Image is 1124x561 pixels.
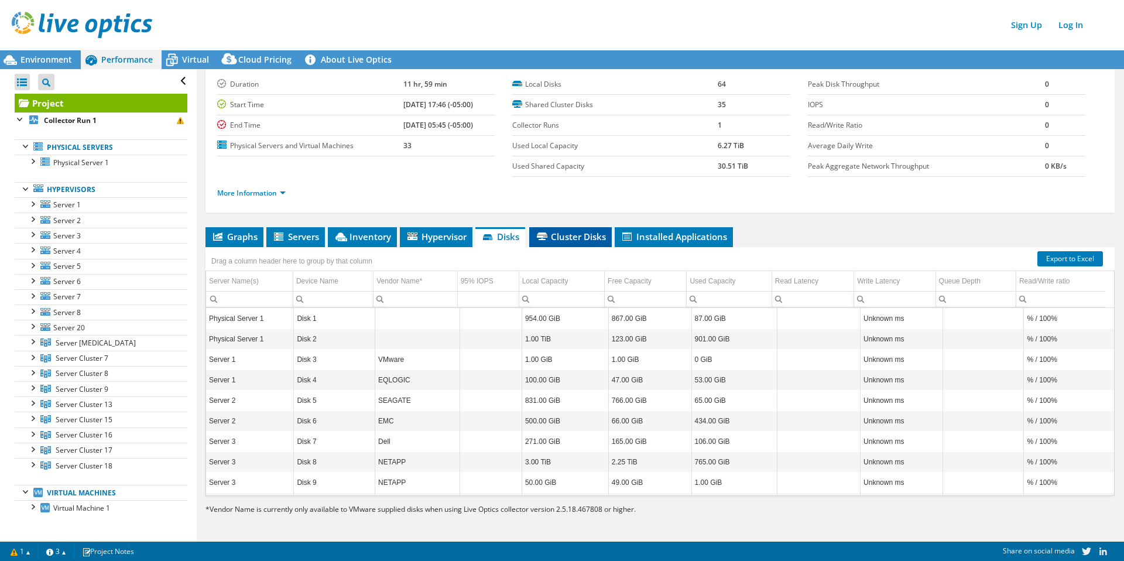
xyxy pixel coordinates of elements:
td: Column Read/Write ratio, Value % / 100% [1024,473,1114,493]
td: Column Read Latency, Value [777,432,861,452]
span: Server 2 [53,215,81,225]
td: Column Read/Write ratio, Value % / 100% [1024,350,1114,370]
div: 95% IOPS [461,274,516,288]
td: Column Server Name(s), Filter cell [206,292,293,307]
label: IOPS [808,99,1045,111]
td: Column 95% IOPS, Value [460,452,522,473]
a: Log In [1053,16,1089,33]
span: Server 20 [53,323,85,333]
td: Column Free Capacity, Value 49.00 GiB [608,473,691,493]
td: Column Vendor Name*, Value NETAPP [375,473,460,493]
label: Collector Runs [512,119,718,131]
label: Local Disks [512,78,718,90]
td: Column Local Capacity, Value 1.00 TiB [522,329,608,350]
td: Column Write Latency, Value Unknown ms [861,411,943,432]
td: Column Read/Write ratio, Value % / 100% [1024,493,1114,514]
td: Column Free Capacity, Value 165.00 GiB [608,432,691,452]
a: 3 [38,544,74,559]
td: Used Capacity Column [687,271,772,292]
span: Installed Applications [621,231,727,242]
td: Column Device Name, Value Disk 5 [294,391,375,411]
td: Device Name Column [293,271,373,292]
td: Column Local Capacity, Value 831.00 GiB [522,391,608,411]
a: Server Cluster 18 [15,458,187,473]
a: About Live Optics [300,50,400,69]
a: Server Cluster 7 [15,351,187,366]
b: 33 [403,141,412,150]
b: 0 [1045,100,1049,110]
td: Column Read Latency, Value [777,329,861,350]
span: Cloud Pricing [238,54,292,65]
a: Virtual Machines [15,485,187,500]
td: Column Free Capacity, Value 2.25 TiB [608,452,691,473]
span: Server 4 [53,246,81,256]
td: Column Server Name(s), Value Server 3 [206,473,294,493]
td: Column Vendor Name*, Value EMC [375,411,460,432]
span: Server Cluster 7 [56,353,108,363]
td: 95% IOPS Column [457,271,519,292]
span: Inventory [334,231,391,242]
td: Column Free Capacity, Value 867.00 GiB [608,309,691,329]
span: Server 3 [53,231,81,241]
td: Column Server Name(s), Value Physical Server 1 [206,309,294,329]
label: Average Daily Write [808,140,1045,152]
b: 30.51 TiB [718,161,748,171]
td: Column Write Latency, Value Unknown ms [861,350,943,370]
td: Column Used Capacity, Value 901.00 GiB [691,329,777,350]
td: Column Vendor Name*, Filter cell [373,292,457,307]
span: Servers [272,231,319,242]
td: Column Local Capacity, Value 500.00 GiB [522,493,608,514]
span: Server Cluster 18 [56,461,112,471]
a: Server 2 [15,213,187,228]
a: 1 [2,544,39,559]
span: Server Cluster 17 [56,445,112,455]
td: Column Local Capacity, Value 3.00 TiB [522,452,608,473]
td: Column Queue Depth, Value [943,432,1024,452]
td: Column Free Capacity, Value 1.00 GiB [608,350,691,370]
td: Column Read/Write ratio, Value % / 100% [1024,329,1114,350]
div: Data grid [205,247,1115,496]
td: Column 95% IOPS, Value [460,473,522,493]
span: Server Cluster 9 [56,384,108,394]
span: Virtual [182,54,209,65]
b: 0 [1045,141,1049,150]
td: Column Vendor Name*, Value VMware [375,350,460,370]
td: Column Server Name(s), Value Server 3 [206,493,294,514]
b: 11 hr, 59 min [403,79,447,89]
td: Column Queue Depth, Value [943,493,1024,514]
td: Column Server Name(s), Value Server 3 [206,432,294,452]
label: Peak Aggregate Network Throughput [808,160,1045,172]
td: Column 95% IOPS, Value [460,411,522,432]
td: Column Local Capacity, Filter cell [519,292,604,307]
td: Server Name(s) Column [206,271,293,292]
td: Vendor Name* Column [373,271,457,292]
td: Column Write Latency, Filter cell [854,292,935,307]
span: Share on social media [1003,546,1075,556]
b: 1 [718,120,722,130]
td: Column Local Capacity, Value 1.00 GiB [522,350,608,370]
span: Virtual Machine 1 [53,503,110,513]
td: Column Write Latency, Value Unknown ms [861,329,943,350]
td: Column Read Latency, Value [777,473,861,493]
a: Server 3 [15,228,187,243]
a: Physical Servers [15,139,187,155]
td: Column Vendor Name*, Value SEAGATE [375,391,460,411]
a: More Information [217,188,286,198]
span: Server 7 [53,292,81,302]
label: Duration [217,78,403,90]
span: Server [MEDICAL_DATA] [56,338,136,348]
td: Column Vendor Name*, Value EQLOGIC [375,370,460,391]
div: Device Name [296,274,338,288]
td: Column Free Capacity, Value 66.00 GiB [608,411,691,432]
td: Column Read Latency, Value [777,309,861,329]
span: Environment [20,54,72,65]
a: Project Notes [74,544,142,559]
a: Server Cluster 8 [15,366,187,381]
td: Column Read Latency, Value [777,350,861,370]
a: Server 1 [15,197,187,213]
td: Column Local Capacity, Value 50.00 GiB [522,473,608,493]
label: Peak Disk Throughput [808,78,1045,90]
span: Server Cluster 15 [56,415,112,425]
td: Column Queue Depth, Value [943,411,1024,432]
span: Cluster Disks [535,231,606,242]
